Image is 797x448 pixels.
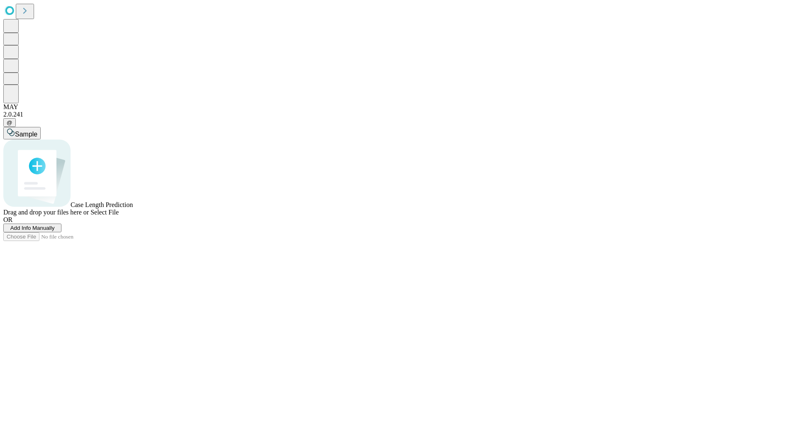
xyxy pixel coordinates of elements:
button: Sample [3,127,41,139]
span: Add Info Manually [10,225,55,231]
span: Drag and drop your files here or [3,209,89,216]
div: 2.0.241 [3,111,794,118]
span: OR [3,216,12,223]
span: Case Length Prediction [71,201,133,208]
button: @ [3,118,16,127]
button: Add Info Manually [3,224,61,232]
div: MAY [3,103,794,111]
span: Select File [90,209,119,216]
span: Sample [15,131,37,138]
span: @ [7,119,12,126]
